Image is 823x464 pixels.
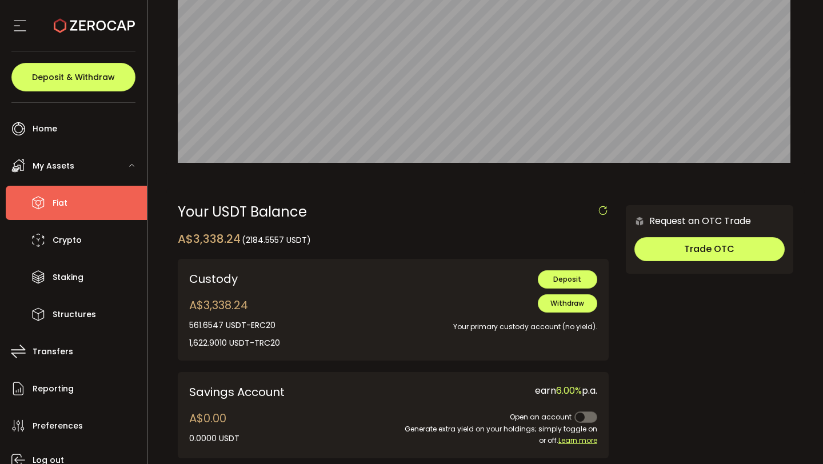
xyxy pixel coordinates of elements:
span: Structures [53,306,96,323]
div: Your USDT Balance [178,205,609,219]
div: 561.6547 USDT-ERC20 [189,319,280,331]
span: Transfers [33,343,73,360]
span: My Assets [33,158,74,174]
span: Deposit & Withdraw [32,73,115,81]
span: Open an account [510,412,572,422]
span: Crypto [53,232,82,249]
span: 6.00% [556,384,582,397]
span: Deposit [553,274,581,284]
span: Reporting [33,381,74,397]
iframe: Chat Widget [766,409,823,464]
div: A$3,338.24 [189,297,280,349]
span: Learn more [558,435,597,445]
div: Your primary custody account (no yield). [369,313,597,333]
div: Generate extra yield on your holdings; simply toggle on or off. [402,423,597,446]
div: A$0.00 [189,410,239,445]
div: 1,622.9010 USDT-TRC20 [189,337,280,349]
span: Preferences [33,418,83,434]
span: Fiat [53,195,67,211]
button: Withdraw [538,294,597,313]
div: A$3,338.24 [178,230,311,247]
img: 6nGpN7MZ9FLuBP83NiajKbTRY4UzlzQtBKtCrLLspmCkSvCZHBKvY3NxgQaT5JnOQREvtQ257bXeeSTueZfAPizblJ+Fe8JwA... [634,216,645,226]
span: (2184.5557 USDT) [242,234,311,246]
span: Home [33,121,57,137]
button: Trade OTC [634,237,785,261]
div: Savings Account [189,383,385,401]
div: Request an OTC Trade [626,214,751,228]
span: earn p.a. [535,384,597,397]
span: Staking [53,269,83,286]
button: Deposit [538,270,597,289]
div: Custody [189,270,353,287]
div: 0.0000 USDT [189,433,239,445]
button: Deposit & Withdraw [11,63,135,91]
span: Trade OTC [684,242,734,255]
span: Withdraw [550,298,584,308]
